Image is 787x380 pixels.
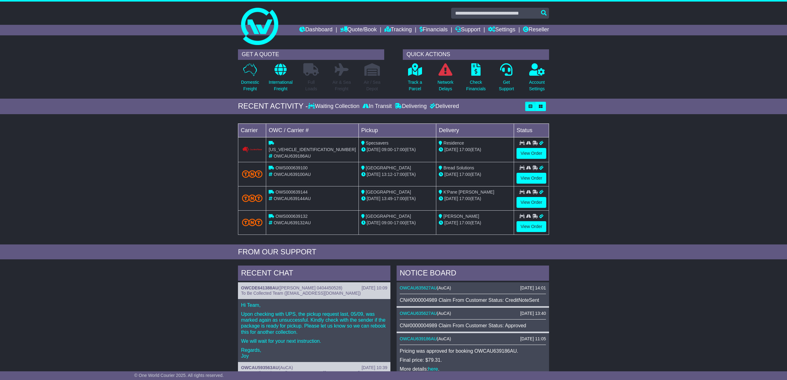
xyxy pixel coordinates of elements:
[517,197,546,208] a: View Order
[241,302,387,308] p: Hi Team,
[523,25,549,35] a: Reseller
[459,172,470,177] span: 17:00
[443,141,464,145] span: Residence
[274,172,311,177] span: OWCAU639100AU
[529,79,545,92] p: Account Settings
[400,323,546,329] div: CN#0000004989 Claim From Customer Status: Approved
[303,79,319,92] p: Full Loads
[488,25,515,35] a: Settings
[394,172,405,177] span: 17:00
[400,348,546,354] p: Pricing was approved for booking OWCAU639186AU.
[529,63,545,96] a: AccountSettings
[438,285,450,290] span: AuCA
[444,172,458,177] span: [DATE]
[400,366,546,372] p: More details: .
[397,266,549,282] div: NOTICE BOARD
[242,146,262,153] img: Couriers_Please.png
[268,63,293,96] a: InternationalFreight
[367,147,380,152] span: [DATE]
[455,25,480,35] a: Support
[242,219,262,226] img: TNT_Domestic.png
[241,370,361,375] span: To Be Collected Team ([EMAIL_ADDRESS][DOMAIN_NAME])
[361,195,434,202] div: - (ETA)
[238,266,390,282] div: RECENT CHAT
[443,165,474,170] span: Bread Solutions
[382,172,393,177] span: 13:12
[241,79,259,92] p: Domestic Freight
[367,172,380,177] span: [DATE]
[382,220,393,225] span: 09:00
[403,49,549,60] div: QUICK ACTIONS
[362,285,387,291] div: [DATE] 10:09
[459,220,470,225] span: 17:00
[517,148,546,159] a: View Order
[358,123,436,137] td: Pickup
[361,103,393,110] div: In Transit
[438,336,450,341] span: AuCA
[436,123,514,137] td: Delivery
[428,103,459,110] div: Delivered
[241,291,361,296] span: To Be Collected Team ([EMAIL_ADDRESS][DOMAIN_NAME])
[366,165,411,170] span: [GEOGRAPHIC_DATA]
[238,102,308,111] div: RECENT ACTIVITY -
[520,285,546,291] div: [DATE] 14:01
[241,285,387,291] div: ( )
[361,146,434,153] div: - (ETA)
[420,25,448,35] a: Financials
[394,220,405,225] span: 17:00
[269,79,292,92] p: International Freight
[499,79,514,92] p: Get Support
[408,79,422,92] p: Track a Parcel
[367,220,380,225] span: [DATE]
[444,220,458,225] span: [DATE]
[382,196,393,201] span: 13:49
[366,190,411,194] span: [GEOGRAPHIC_DATA]
[517,221,546,232] a: View Order
[238,49,384,60] div: GET A QUOTE
[361,171,434,178] div: - (ETA)
[361,220,434,226] div: - (ETA)
[275,190,308,194] span: OWS000639144
[439,171,511,178] div: (ETA)
[134,373,224,378] span: © One World Courier 2025. All rights reserved.
[382,147,393,152] span: 09:00
[269,147,356,152] span: [US_VEHICLE_IDENTIFICATION_NUMBER]
[520,336,546,342] div: [DATE] 11:05
[241,338,387,344] p: We will wait for your next instruction.
[443,214,479,219] span: [PERSON_NAME]
[517,173,546,184] a: View Order
[439,195,511,202] div: (ETA)
[280,285,341,290] span: [PERSON_NAME] 0404450528
[266,123,358,137] td: OWC / Carrier #
[400,285,437,290] a: OWCAU635627AU
[241,311,387,335] p: Upon checking with UPS, the pickup request last, 05/09, was marked again as unsuccessful. Kindly ...
[439,146,511,153] div: (ETA)
[437,79,453,92] p: Network Delays
[242,170,262,178] img: TNT_Domestic.png
[238,248,549,257] div: FROM OUR SUPPORT
[299,25,332,35] a: Dashboard
[238,123,266,137] td: Carrier
[340,25,377,35] a: Quote/Book
[394,147,405,152] span: 17:00
[241,63,259,96] a: DomesticFreight
[459,147,470,152] span: 17:00
[444,196,458,201] span: [DATE]
[428,366,438,372] a: here
[400,336,546,342] div: ( )
[393,103,428,110] div: Delivering
[242,194,262,202] img: TNT_Domestic.png
[400,357,546,363] p: Final price: $79.31.
[308,103,361,110] div: Waiting Collection
[466,63,486,96] a: CheckFinancials
[438,311,450,316] span: AuCA
[439,220,511,226] div: (ETA)
[241,365,387,370] div: ( )
[367,196,380,201] span: [DATE]
[400,297,546,303] div: CN#0000004989 Claim From Customer Status: CreditNoteSent
[275,214,308,219] span: OWS000639132
[394,196,405,201] span: 17:00
[332,79,351,92] p: Air & Sea Freight
[275,165,308,170] span: OWS000639100
[459,196,470,201] span: 17:00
